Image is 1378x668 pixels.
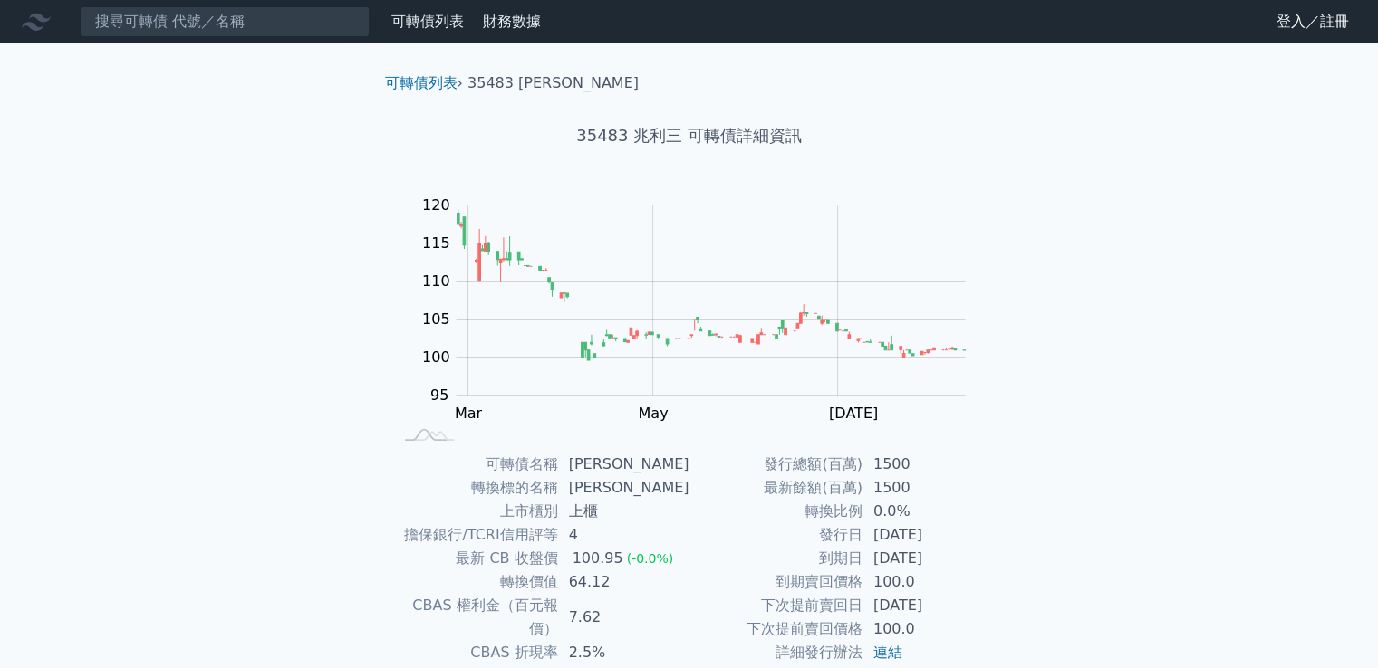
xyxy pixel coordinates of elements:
[689,500,862,523] td: 轉換比例
[412,196,992,422] g: Chart
[862,476,987,500] td: 1500
[558,453,689,476] td: [PERSON_NAME]
[422,196,450,214] tspan: 120
[392,453,558,476] td: 可轉債名稱
[392,594,558,641] td: CBAS 權利金（百元報價）
[422,310,450,328] tspan: 105
[638,405,668,422] tspan: May
[558,594,689,641] td: 7.62
[422,348,450,366] tspan: 100
[689,617,862,641] td: 下次提前賣回價格
[392,476,558,500] td: 轉換標的名稱
[627,551,674,566] span: (-0.0%)
[862,617,987,641] td: 100.0
[689,453,862,476] td: 發行總額(百萬)
[689,547,862,570] td: 到期日
[558,476,689,500] td: [PERSON_NAME]
[689,476,862,500] td: 最新餘額(百萬)
[569,547,627,570] div: 100.95
[689,594,862,617] td: 下次提前賣回日
[558,641,689,664] td: 2.5%
[862,594,987,617] td: [DATE]
[392,570,558,594] td: 轉換價值
[1262,7,1364,36] a: 登入／註冊
[558,570,689,594] td: 64.12
[392,500,558,523] td: 上市櫃別
[422,272,450,290] tspan: 110
[371,123,1008,148] h1: 35483 兆利三 可轉債詳細資訊
[862,570,987,594] td: 100.0
[862,453,987,476] td: 1500
[385,74,458,91] a: 可轉債列表
[467,72,639,94] li: 35483 [PERSON_NAME]
[558,523,689,547] td: 4
[689,523,862,547] td: 發行日
[392,523,558,547] td: 擔保銀行/TCRI信用評等
[392,641,558,664] td: CBAS 折現率
[829,405,878,422] tspan: [DATE]
[385,72,463,94] li: ›
[862,500,987,523] td: 0.0%
[422,234,450,252] tspan: 115
[455,405,483,422] tspan: Mar
[862,547,987,570] td: [DATE]
[80,6,370,37] input: 搜尋可轉債 代號／名稱
[689,570,862,594] td: 到期賣回價格
[392,547,558,570] td: 最新 CB 收盤價
[430,386,448,404] tspan: 95
[558,500,689,523] td: 上櫃
[391,13,464,30] a: 可轉債列表
[873,644,902,661] a: 連結
[689,641,862,664] td: 詳細發行辦法
[483,13,541,30] a: 財務數據
[862,523,987,547] td: [DATE]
